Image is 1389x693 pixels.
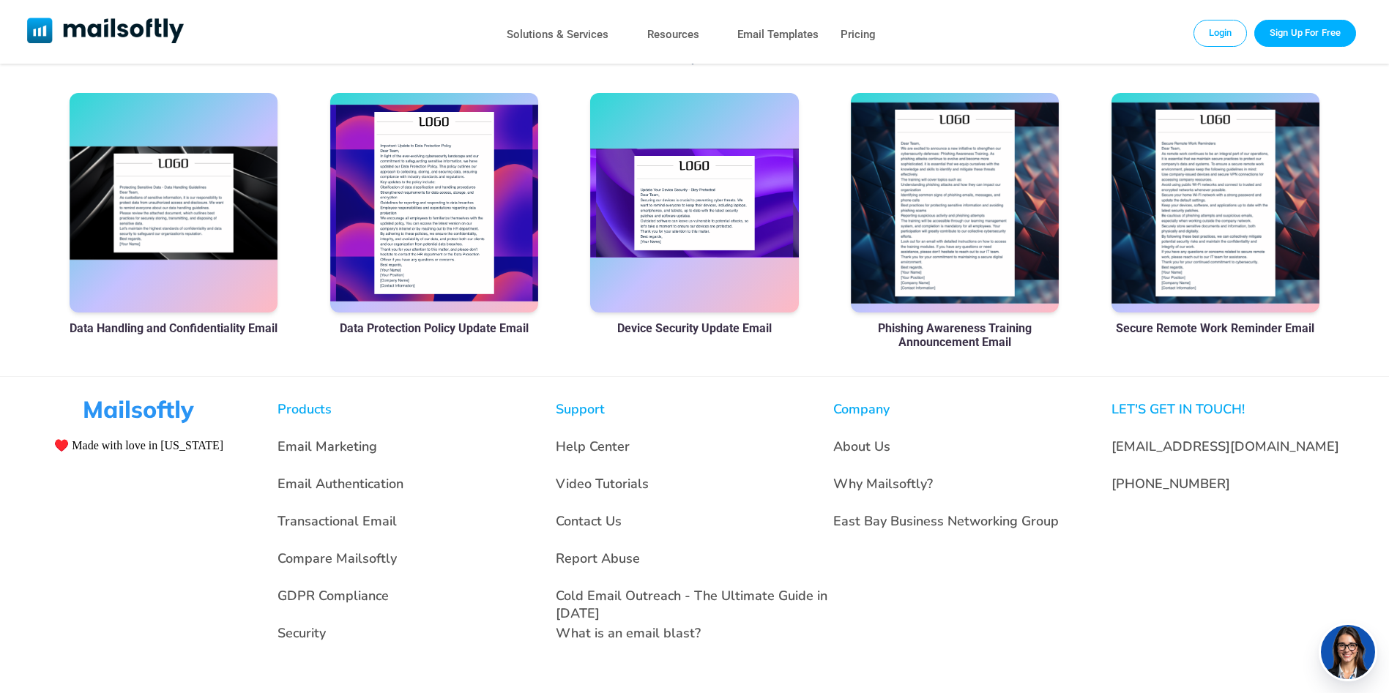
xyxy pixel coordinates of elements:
[556,512,622,530] a: Contact Us
[27,18,185,46] a: Mailsoftly
[278,512,397,530] a: Transactional Email
[556,624,701,642] a: What is an email blast?
[278,475,403,492] a: Email Authentication
[833,438,890,455] a: About Us
[340,321,529,335] a: Data Protection Policy Update Email
[278,438,377,455] a: Email Marketing
[833,475,933,492] a: Why Mailsoftly?
[278,550,397,567] a: Compare Mailsoftly
[737,24,819,45] a: Email Templates
[278,624,326,642] a: Security
[647,24,699,45] a: Resources
[1111,438,1339,455] a: [EMAIL_ADDRESS][DOMAIN_NAME]
[278,587,389,604] a: GDPR Compliance
[1116,321,1314,335] a: Secure Remote Work Reminder Email
[1111,475,1230,492] a: [PHONE_NUMBER]
[833,512,1059,530] a: East Bay Business Networking Group
[70,321,278,335] a: Data Handling and Confidentiality Email
[54,438,223,452] span: ♥️ Made with love in [US_STATE]
[851,321,1060,349] a: Phishing Awareness Training Announcement Email
[617,321,772,335] a: Device Security Update Email
[507,24,608,45] a: Solutions & Services
[1254,20,1356,46] a: Trial
[556,475,649,492] a: Video Tutorials
[556,550,640,567] a: Report Abuse
[556,438,630,455] a: Help Center
[841,24,876,45] a: Pricing
[1194,20,1248,46] a: Login
[556,587,827,622] a: Cold Email Outreach - The Ultimate Guide in [DATE]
